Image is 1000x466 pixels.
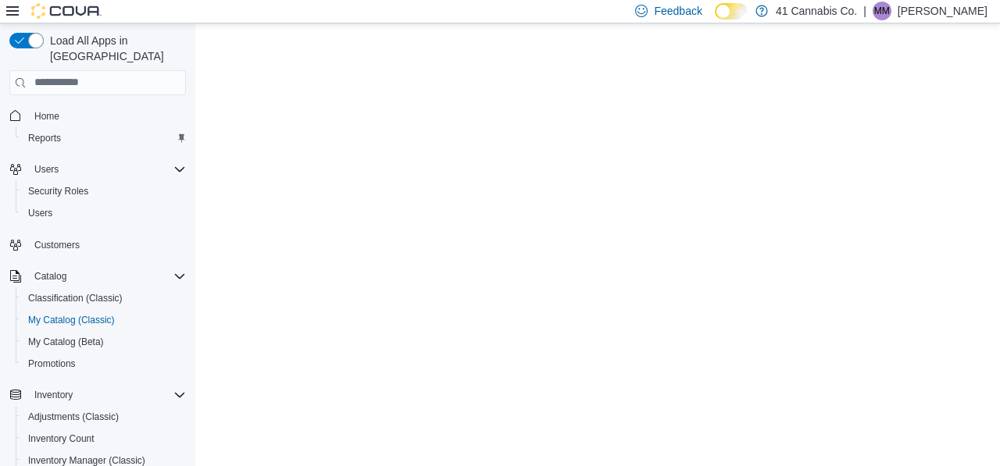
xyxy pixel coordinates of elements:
[22,182,186,201] span: Security Roles
[28,185,88,197] span: Security Roles
[34,163,59,176] span: Users
[22,289,186,308] span: Classification (Classic)
[22,407,125,426] a: Adjustments (Classic)
[28,358,76,370] span: Promotions
[16,202,192,224] button: Users
[28,386,79,404] button: Inventory
[22,333,186,351] span: My Catalog (Beta)
[28,207,52,219] span: Users
[22,333,110,351] a: My Catalog (Beta)
[22,429,186,448] span: Inventory Count
[22,182,95,201] a: Security Roles
[3,384,192,406] button: Inventory
[22,429,101,448] a: Inventory Count
[28,160,186,179] span: Users
[22,354,186,373] span: Promotions
[34,389,73,401] span: Inventory
[715,3,748,20] input: Dark Mode
[28,386,186,404] span: Inventory
[898,2,987,20] p: [PERSON_NAME]
[16,309,192,331] button: My Catalog (Classic)
[16,287,192,309] button: Classification (Classic)
[3,158,192,180] button: Users
[28,107,66,126] a: Home
[16,180,192,202] button: Security Roles
[22,204,186,222] span: Users
[3,265,192,287] button: Catalog
[16,331,192,353] button: My Catalog (Beta)
[3,105,192,127] button: Home
[28,106,186,126] span: Home
[873,2,891,20] div: Matt Morrisey
[28,411,119,423] span: Adjustments (Classic)
[28,336,104,348] span: My Catalog (Beta)
[28,267,186,286] span: Catalog
[28,235,186,254] span: Customers
[16,353,192,375] button: Promotions
[28,292,123,304] span: Classification (Classic)
[28,267,73,286] button: Catalog
[22,311,186,329] span: My Catalog (Classic)
[28,314,115,326] span: My Catalog (Classic)
[22,311,121,329] a: My Catalog (Classic)
[34,110,59,123] span: Home
[22,129,67,148] a: Reports
[16,406,192,428] button: Adjustments (Classic)
[28,160,65,179] button: Users
[22,407,186,426] span: Adjustments (Classic)
[22,204,59,222] a: Users
[16,428,192,450] button: Inventory Count
[28,132,61,144] span: Reports
[863,2,866,20] p: |
[654,3,702,19] span: Feedback
[34,239,80,251] span: Customers
[776,2,857,20] p: 41 Cannabis Co.
[16,127,192,149] button: Reports
[22,289,129,308] a: Classification (Classic)
[31,3,102,19] img: Cova
[22,129,186,148] span: Reports
[34,270,66,283] span: Catalog
[28,432,95,445] span: Inventory Count
[22,354,82,373] a: Promotions
[874,2,890,20] span: MM
[3,233,192,256] button: Customers
[44,33,186,64] span: Load All Apps in [GEOGRAPHIC_DATA]
[28,236,86,254] a: Customers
